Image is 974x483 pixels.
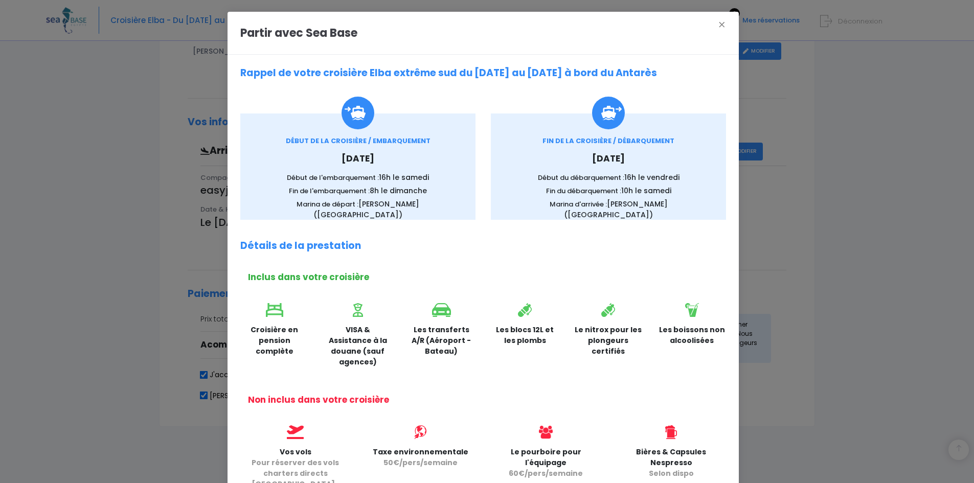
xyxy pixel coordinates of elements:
[506,172,711,183] p: Début du débarquement :
[248,272,726,282] h2: Inclus dans votre croisière
[491,325,559,346] p: Les blocs 12L et les plombs
[564,199,668,220] span: [PERSON_NAME] ([GEOGRAPHIC_DATA])
[624,172,679,182] span: 16h le vendredi
[313,199,419,220] span: [PERSON_NAME] ([GEOGRAPHIC_DATA])
[621,186,671,196] span: 10h le samedi
[665,425,677,439] img: icon_biere.svg
[509,468,583,478] span: 60€/pers/semaine
[592,97,625,129] img: icon_debarquement.svg
[407,325,475,357] p: Les transferts A/R (Aéroport - Bateau)
[383,457,458,468] span: 50€/pers/semaine
[240,240,726,252] h2: Détails de la prestation
[266,303,283,317] img: icon_lit.svg
[353,303,363,317] img: icon_visa.svg
[601,303,615,317] img: icon_bouteille.svg
[287,425,304,439] img: icon_vols.svg
[542,136,674,146] span: FIN DE LA CROISIÈRE / DÉBARQUEMENT
[616,447,726,479] p: Bières & Capsules Nespresso
[649,468,694,478] span: Selon dispo
[506,199,711,220] p: Marina d'arrivée :
[379,172,429,182] span: 16h le samedi
[240,25,357,41] h5: Partir avec Sea Base
[324,325,392,367] p: VISA & Assistance à la douane (sauf agences)
[342,97,374,129] img: Icon_embarquement.svg
[414,425,427,439] img: icon_environment.svg
[711,18,733,31] button: Close
[256,172,460,183] p: Début de l'embarquement :
[240,325,308,357] p: Croisière en pension complète
[432,303,451,317] img: icon_voiture.svg
[506,186,711,196] p: Fin du débarquement :
[256,186,460,196] p: Fin de l'embarquement :
[240,67,726,79] h2: Rappel de votre croisière Elba extrême sud du [DATE] au [DATE] à bord du Antarès
[539,425,553,439] img: icon_users@2x.png
[342,152,374,165] span: [DATE]
[286,136,431,146] span: DÉBUT DE LA CROISIÈRE / EMBARQUEMENT
[518,303,532,317] img: icon_bouteille.svg
[370,186,427,196] span: 8h le dimanche
[574,325,642,357] p: Le nitrox pour les plongeurs certifiés
[366,447,475,468] p: Taxe environnementale
[256,199,460,220] p: Marina de départ :
[658,325,726,346] p: Les boissons non alcoolisées
[685,303,699,317] img: icon_boisson.svg
[491,447,601,479] p: Le pourboire pour l'équipage
[592,152,625,165] span: [DATE]
[248,395,726,405] h2: Non inclus dans votre croisière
